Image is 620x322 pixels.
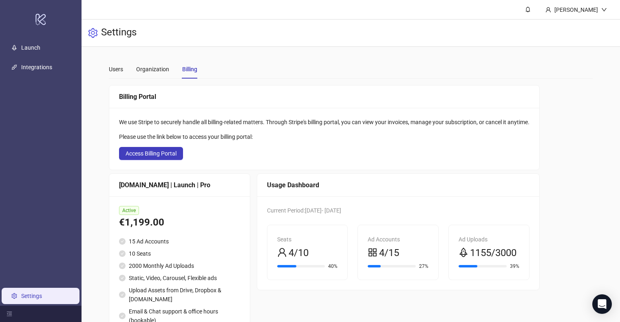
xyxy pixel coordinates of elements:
div: Ad Uploads [459,235,519,244]
span: user [545,7,551,13]
li: 15 Ad Accounts [119,237,240,246]
a: Settings [21,293,42,299]
h3: Settings [101,26,137,40]
span: check-circle [119,250,126,257]
span: 27% [419,264,428,269]
div: Organization [136,65,169,74]
span: check-circle [119,275,126,281]
span: Current Period: [DATE] - [DATE] [267,207,341,214]
span: setting [88,28,98,38]
li: 10 Seats [119,249,240,258]
span: down [601,7,607,13]
li: Upload Assets from Drive, Dropbox & [DOMAIN_NAME] [119,286,240,304]
div: Open Intercom Messenger [592,294,612,314]
div: Ad Accounts [368,235,428,244]
a: Launch [21,44,40,51]
div: Please use the link below to access your billing portal: [119,132,530,141]
a: Integrations [21,64,52,70]
span: 39% [510,264,519,269]
div: €1,199.00 [119,215,240,230]
span: menu-fold [7,311,12,317]
span: 1155/3000 [470,245,516,261]
div: We use Stripe to securely handle all billing-related matters. Through Stripe's billing portal, yo... [119,118,530,127]
span: 4/15 [379,245,399,261]
li: Static, Video, Carousel, Flexible ads [119,274,240,283]
span: 40% [328,264,338,269]
div: Seats [277,235,338,244]
button: Access Billing Portal [119,147,183,160]
div: Billing Portal [119,92,530,102]
span: Access Billing Portal [126,150,177,157]
li: 2000 Monthly Ad Uploads [119,261,240,270]
div: Usage Dashboard [267,180,530,190]
div: [DOMAIN_NAME] | Launch | Pro [119,180,240,190]
span: appstore [368,248,377,257]
span: rocket [459,248,468,257]
span: 4/10 [289,245,309,261]
div: Users [109,65,123,74]
span: bell [525,7,531,12]
div: Billing [182,65,197,74]
span: check-circle [119,291,126,298]
span: user [277,248,287,257]
span: check-circle [119,313,126,319]
span: check-circle [119,238,126,245]
span: check-circle [119,263,126,269]
span: Active [119,206,139,215]
div: [PERSON_NAME] [551,5,601,14]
